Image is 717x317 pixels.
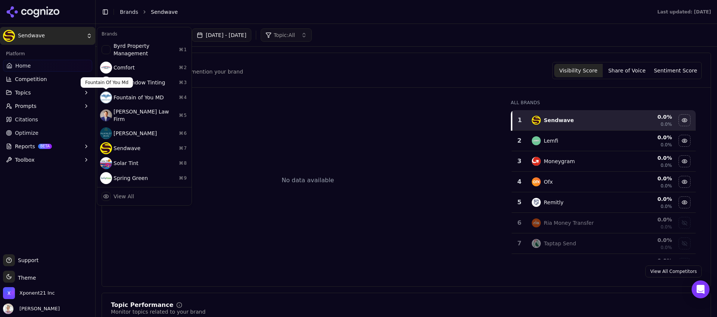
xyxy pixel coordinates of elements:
div: Current brand: Sendwave [97,27,192,206]
img: ESP Window Tinting [100,77,112,88]
div: Spring Green [99,171,190,186]
span: ⌘ 1 [179,47,187,53]
div: Fountain of You MD [99,90,190,105]
div: [PERSON_NAME] Law Firm [99,105,190,126]
div: Solar Tint [99,156,190,171]
div: ESP Window Tinting [99,75,190,90]
div: View All [114,193,134,200]
img: Spring Green [100,172,112,184]
img: Sendwave [100,142,112,154]
div: Byrd Property Management [99,39,190,60]
span: ⌘ 5 [179,112,187,118]
img: Johnston Law Firm [100,109,112,121]
img: Solar Tint [100,157,112,169]
div: [PERSON_NAME] [99,126,190,141]
img: McKinley Irvin [100,127,112,139]
img: Fountain of You MD [100,91,112,103]
img: Comfort [100,62,112,74]
span: ⌘ 9 [179,175,187,181]
span: ⌘ 3 [179,80,187,86]
span: ⌘ 2 [179,65,187,71]
span: ⌘ 8 [179,160,187,166]
span: ⌘ 6 [179,130,187,136]
div: Comfort [99,60,190,75]
div: Brands [99,29,190,39]
img: Byrd Property Management [100,44,112,56]
span: ⌘ 7 [179,145,187,151]
p: Fountain Of You Md [85,80,128,86]
div: Sendwave [99,141,190,156]
span: ⌘ 4 [179,94,187,100]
